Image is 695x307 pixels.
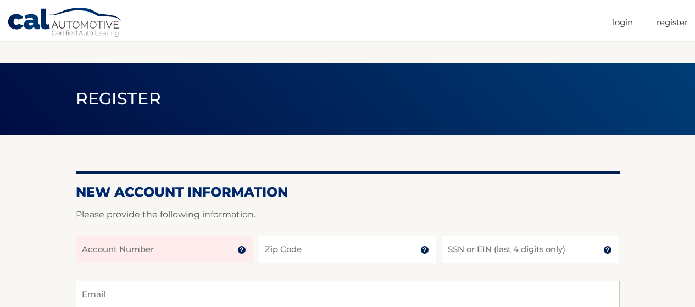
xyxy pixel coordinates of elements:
[76,236,253,263] input: Account Number
[420,245,429,254] img: tooltip.svg
[442,236,619,263] input: SSN or EIN (last 4 digits only)
[237,245,246,254] img: tooltip.svg
[7,7,123,39] a: Cal Automotive
[76,88,162,109] span: Register
[76,207,620,222] p: Please provide the following information.
[603,245,612,254] img: tooltip.svg
[76,184,620,200] h2: New Account Information
[657,13,688,31] a: Register
[613,13,633,31] a: Login
[259,236,436,263] input: Zip Code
